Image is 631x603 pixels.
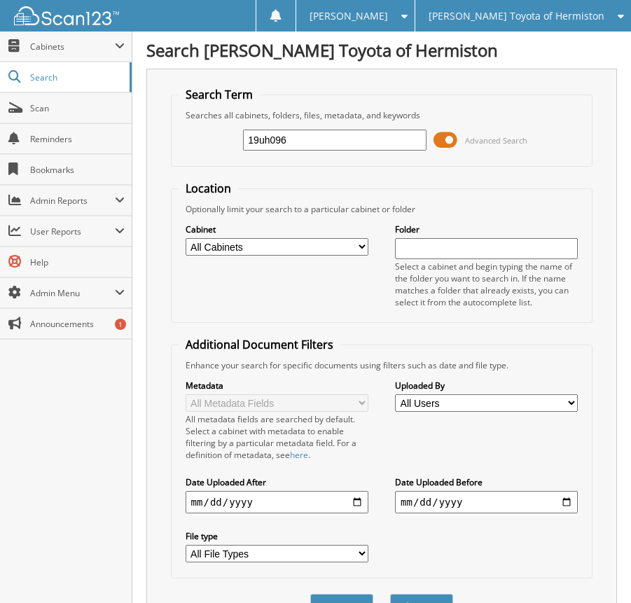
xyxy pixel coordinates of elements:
span: [PERSON_NAME] Toyota of Hermiston [429,12,604,20]
span: Cabinets [30,41,115,53]
div: Select a cabinet and begin typing the name of the folder you want to search in. If the name match... [395,261,578,308]
label: Folder [395,223,578,235]
img: scan123-logo-white.svg [14,6,119,25]
span: Advanced Search [465,135,527,146]
label: Date Uploaded Before [395,476,578,488]
label: File type [186,530,368,542]
input: start [186,491,368,513]
span: Help [30,256,125,268]
span: Admin Reports [30,195,115,207]
span: Reminders [30,133,125,145]
div: All metadata fields are searched by default. Select a cabinet with metadata to enable filtering b... [186,413,368,461]
label: Cabinet [186,223,368,235]
div: Searches all cabinets, folders, files, metadata, and keywords [179,109,585,121]
div: Enhance your search for specific documents using filters such as date and file type. [179,359,585,371]
legend: Search Term [179,87,260,102]
label: Metadata [186,380,368,391]
span: Search [30,71,123,83]
h1: Search [PERSON_NAME] Toyota of Hermiston [146,39,617,62]
legend: Additional Document Filters [179,337,340,352]
span: User Reports [30,226,115,237]
input: end [395,491,578,513]
span: Scan [30,102,125,114]
span: Admin Menu [30,287,115,299]
span: Bookmarks [30,164,125,176]
label: Date Uploaded After [186,476,368,488]
legend: Location [179,181,238,196]
div: Optionally limit your search to a particular cabinet or folder [179,203,585,215]
a: here [290,449,308,461]
span: Announcements [30,318,125,330]
div: 1 [115,319,126,330]
span: [PERSON_NAME] [310,12,388,20]
label: Uploaded By [395,380,578,391]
